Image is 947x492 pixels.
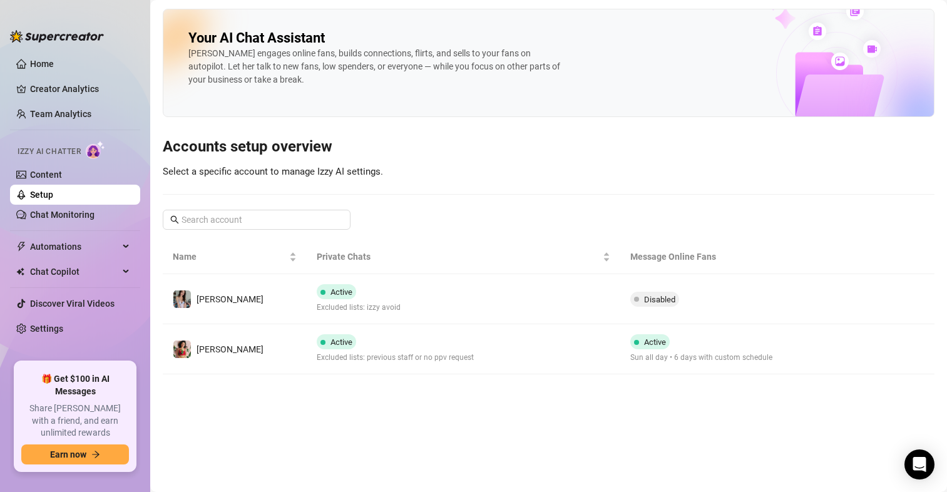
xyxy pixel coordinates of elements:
[30,59,54,69] a: Home
[21,444,129,464] button: Earn nowarrow-right
[644,337,666,347] span: Active
[10,30,104,43] img: logo-BBDzfeDw.svg
[197,344,264,354] span: [PERSON_NAME]
[630,352,772,364] span: Sun all day • 6 days with custom schedule
[182,213,333,227] input: Search account
[30,170,62,180] a: Content
[170,215,179,224] span: search
[21,373,129,397] span: 🎁 Get $100 in AI Messages
[30,324,63,334] a: Settings
[18,146,81,158] span: Izzy AI Chatter
[16,267,24,276] img: Chat Copilot
[904,449,934,479] div: Open Intercom Messenger
[30,299,115,309] a: Discover Viral Videos
[330,337,352,347] span: Active
[317,352,474,364] span: Excluded lists: previous staff or no ppv request
[317,250,601,264] span: Private Chats
[188,29,325,47] h2: Your AI Chat Assistant
[30,190,53,200] a: Setup
[16,242,26,252] span: thunderbolt
[173,250,287,264] span: Name
[317,302,401,314] span: Excluded lists: izzy avoid
[163,240,307,274] th: Name
[330,287,352,297] span: Active
[50,449,86,459] span: Earn now
[163,166,383,177] span: Select a specific account to manage Izzy AI settings.
[307,240,621,274] th: Private Chats
[30,79,130,99] a: Creator Analytics
[30,262,119,282] span: Chat Copilot
[188,47,564,86] div: [PERSON_NAME] engages online fans, builds connections, flirts, and sells to your fans on autopilo...
[30,237,119,257] span: Automations
[197,294,264,304] span: [PERSON_NAME]
[86,141,105,159] img: AI Chatter
[21,402,129,439] span: Share [PERSON_NAME] with a friend, and earn unlimited rewards
[644,295,675,304] span: Disabled
[163,137,934,157] h3: Accounts setup overview
[30,109,91,119] a: Team Analytics
[30,210,95,220] a: Chat Monitoring
[620,240,829,274] th: Message Online Fans
[91,450,100,459] span: arrow-right
[173,341,191,358] img: maki
[173,290,191,308] img: Maki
